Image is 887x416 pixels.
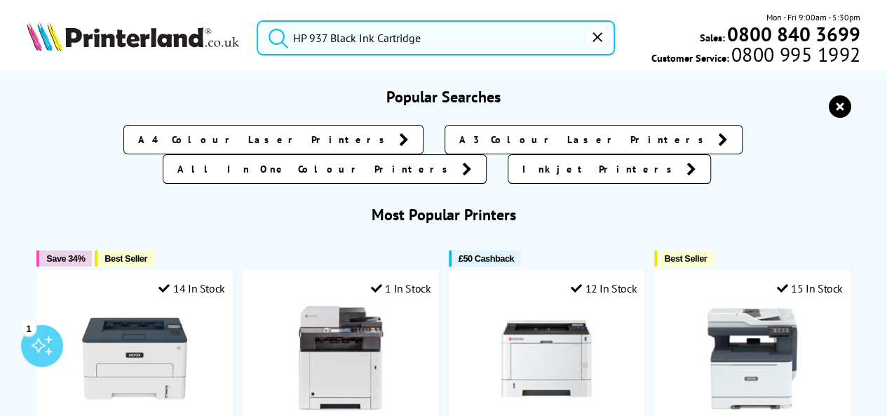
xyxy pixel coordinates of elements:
div: 14 In Stock [158,281,224,295]
button: Best Seller [95,250,154,267]
div: 12 In Stock [571,281,637,295]
a: Inkjet Printers [508,154,711,184]
a: Kyocera ECOSYS PA4000x [494,400,599,414]
span: Sales: [700,31,725,44]
div: 1 In Stock [371,281,431,295]
div: 15 In Stock [777,281,843,295]
a: Xerox B230 [82,400,187,414]
h3: Most Popular Printers [27,205,860,224]
a: All In One Colour Printers [163,154,487,184]
span: Save 34% [46,253,85,264]
span: 0800 995 1992 [729,48,860,61]
button: £50 Cashback [449,250,521,267]
span: All In One Colour Printers [177,162,455,176]
a: A4 Colour Laser Printers [123,125,424,154]
a: A3 Colour Laser Printers [445,125,743,154]
img: Kyocera ECOSYS M5526cdw [288,306,393,411]
span: A4 Colour Laser Printers [138,133,392,147]
span: A3 Colour Laser Printers [459,133,711,147]
img: Xerox B230 [82,306,187,411]
a: Printerland Logo [27,21,239,54]
b: 0800 840 3699 [727,21,860,47]
span: Best Seller [664,253,707,264]
img: Kyocera ECOSYS PA4000x [494,306,599,411]
button: Save 34% [36,250,92,267]
div: 1 [21,320,36,335]
span: Mon - Fri 9:00am - 5:30pm [766,11,860,24]
span: Inkjet Printers [522,162,679,176]
img: Printerland Logo [27,21,239,51]
span: Best Seller [104,253,147,264]
span: Customer Service: [651,48,860,65]
input: Search product or brand [257,20,615,55]
a: Xerox C325 [700,400,805,414]
img: Xerox C325 [700,306,805,411]
h3: Popular Searches [27,87,860,107]
span: £50 Cashback [459,253,514,264]
a: 0800 840 3699 [725,27,860,41]
button: Best Seller [654,250,714,267]
a: Kyocera ECOSYS M5526cdw [288,400,393,414]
